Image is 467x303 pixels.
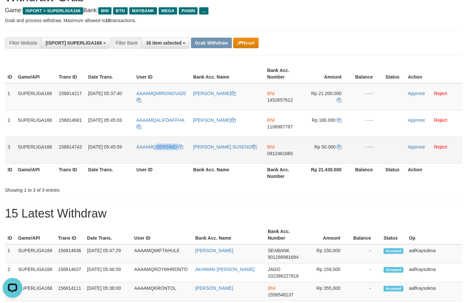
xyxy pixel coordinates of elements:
[84,263,132,282] td: [DATE] 05:46:59
[350,244,381,263] td: -
[267,118,275,123] span: BNI
[337,144,341,150] a: Copy 50000 to clipboard
[5,7,462,14] h4: Game: Bank:
[384,267,403,273] span: Accepted
[408,144,425,150] a: Approve
[85,64,134,83] th: Date Trans.
[16,225,55,244] th: Game/API
[267,91,275,96] span: BNI
[59,91,82,96] span: 156814217
[41,37,110,49] button: [ISPORT] SUPERLIGA168
[137,144,177,150] span: AAAAMQSENSIMD
[5,83,15,110] td: 1
[337,97,341,103] a: Copy 21200000 to clipboard
[88,91,122,96] span: [DATE] 05:37:40
[265,163,304,182] th: Bank Acc. Number
[5,64,15,83] th: ID
[146,40,181,46] span: 16 item selected
[304,244,350,263] td: Rp 150,000
[132,244,193,263] td: AAAAMQMIFTAHULE
[304,225,350,244] th: Amount
[137,91,186,103] a: AAAAMQMIRONOV420
[141,37,190,49] button: 16 item selected
[406,244,462,263] td: aafKaysokna
[408,91,425,96] a: Approve
[304,263,350,282] td: Rp 159,500
[405,163,462,182] th: Action
[3,3,22,22] button: Open LiveChat chat widget
[55,282,84,301] td: 156814111
[265,64,304,83] th: Bank Acc. Number
[351,64,383,83] th: Balance
[16,282,55,301] td: SUPERLIGA168
[137,118,184,123] span: AAAAMQALIFDAFFHA
[304,64,351,83] th: Amount
[191,64,265,83] th: Bank Acc. Name
[5,17,462,24] p: Grab and process withdraw. Maximum allowed is transactions.
[5,137,15,163] td: 3
[267,144,275,150] span: BNI
[129,7,157,15] span: MAYBANK
[5,37,41,49] div: Filter Website
[193,144,257,150] a: [PERSON_NAME] SUSENO
[84,282,132,301] td: [DATE] 05:38:00
[191,163,265,182] th: Bank Acc. Name
[105,18,110,23] strong: 10
[312,118,335,123] span: Rp 180.000
[304,163,351,182] th: Rp 21.430.000
[15,83,56,110] td: SUPERLIGA168
[85,163,134,182] th: Date Trans.
[137,91,186,96] span: AAAAMQMIRONOV420
[384,286,403,291] span: Accepted
[350,282,381,301] td: -
[5,225,16,244] th: ID
[193,91,236,96] a: [PERSON_NAME]
[351,110,383,137] td: - - -
[311,91,342,96] span: Rp 21.200.000
[16,263,55,282] td: SUPERLIGA168
[5,110,15,137] td: 2
[5,263,16,282] td: 2
[350,225,381,244] th: Balance
[46,40,102,46] span: [ISPORT] SUPERLIGA168
[98,7,111,15] span: BNI
[191,38,232,48] button: Grab Withdraw
[5,163,15,182] th: ID
[351,83,383,110] td: - - -
[268,267,280,272] span: JAGO
[134,163,191,182] th: User ID
[59,144,82,150] span: 156814743
[59,118,82,123] span: 156814681
[268,273,298,279] span: Copy 102386227818 to clipboard
[434,91,447,96] a: Reject
[5,207,462,220] h1: 15 Latest Withdraw
[381,225,406,244] th: Status
[199,7,208,15] span: ...
[15,137,56,163] td: SUPERLIGA168
[350,263,381,282] td: -
[405,64,462,83] th: Action
[132,225,193,244] th: User ID
[268,254,298,260] span: Copy 901266981694 to clipboard
[56,64,85,83] th: Trans ID
[84,244,132,263] td: [DATE] 05:47:29
[15,110,56,137] td: SUPERLIGA168
[434,118,447,123] a: Reject
[23,7,83,15] span: ISPORT > SUPERLIGA168
[55,225,84,244] th: Trans ID
[383,64,405,83] th: Status
[15,64,56,83] th: Game/API
[265,225,304,244] th: Bank Acc. Number
[137,144,183,150] a: AAAAMQSENSIMD
[193,225,265,244] th: Bank Acc. Name
[5,244,16,263] td: 1
[268,292,294,297] span: Copy 1558548137 to clipboard
[383,163,405,182] th: Status
[268,286,275,291] span: BNI
[56,163,85,182] th: Trans ID
[84,225,132,244] th: Date Trans.
[267,97,293,103] span: Copy 1452657612 to clipboard
[337,118,341,123] a: Copy 180000 to clipboard
[137,118,184,129] a: AAAAMQALIFDAFFHA
[55,263,84,282] td: 156814637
